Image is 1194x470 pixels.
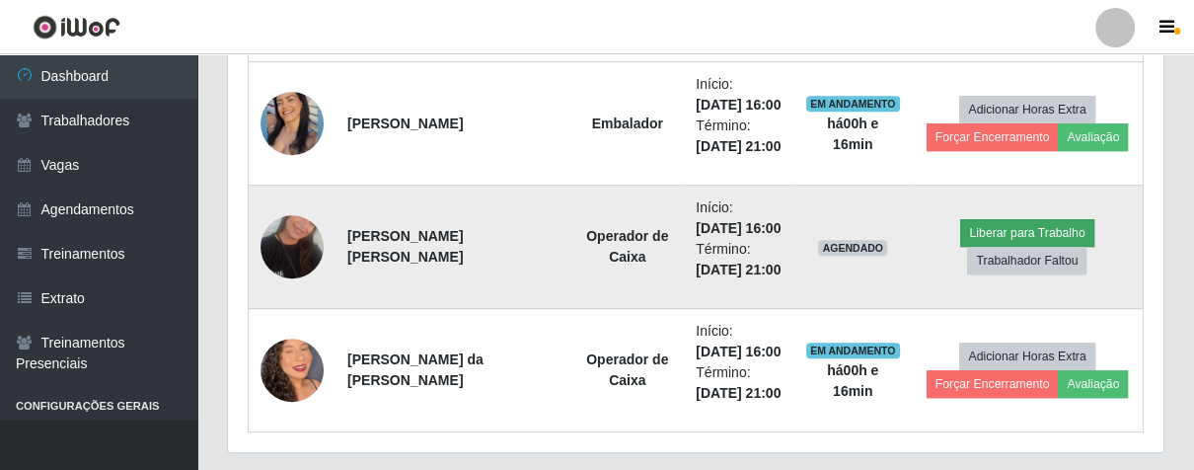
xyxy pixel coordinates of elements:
time: [DATE] 21:00 [696,138,781,154]
time: [DATE] 16:00 [696,344,781,359]
button: Avaliação [1058,123,1128,151]
button: Adicionar Horas Extra [959,343,1094,370]
li: Início: [696,74,782,116]
time: [DATE] 16:00 [696,220,781,236]
time: [DATE] 16:00 [696,97,781,113]
img: 1702821101734.jpeg [261,314,324,427]
button: Forçar Encerramento [927,123,1059,151]
img: 1730602646133.jpeg [261,191,324,303]
img: 1754502098226.jpeg [261,84,324,163]
time: [DATE] 21:00 [696,385,781,401]
strong: [PERSON_NAME] [PERSON_NAME] [347,228,463,265]
strong: há 00 h e 16 min [827,116,878,152]
img: CoreUI Logo [33,15,120,39]
button: Avaliação [1058,370,1128,398]
button: Adicionar Horas Extra [959,96,1094,123]
strong: Embalador [592,116,663,131]
li: Término: [696,239,782,280]
strong: Operador de Caixa [586,228,668,265]
strong: há 00 h e 16 min [827,362,878,399]
li: Término: [696,116,782,157]
li: Início: [696,321,782,362]
strong: [PERSON_NAME] [347,116,463,131]
span: EM ANDAMENTO [806,96,900,112]
strong: [PERSON_NAME] da [PERSON_NAME] [347,352,484,388]
li: Término: [696,362,782,404]
button: Forçar Encerramento [927,370,1059,398]
time: [DATE] 21:00 [696,262,781,277]
span: EM ANDAMENTO [806,343,900,358]
strong: Operador de Caixa [586,352,668,388]
button: Trabalhador Faltou [967,247,1086,274]
span: AGENDADO [818,240,887,256]
button: Liberar para Trabalho [960,219,1093,247]
li: Início: [696,197,782,239]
